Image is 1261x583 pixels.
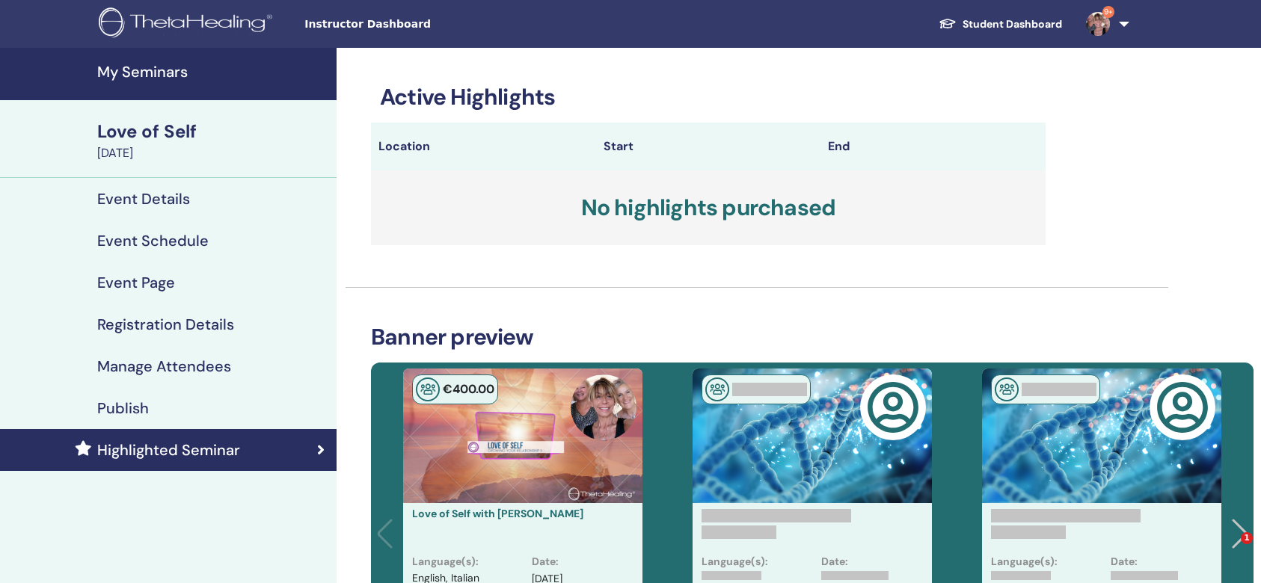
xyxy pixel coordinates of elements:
h3: No highlights purchased [371,170,1046,245]
th: Location [371,123,596,170]
h3: Active Highlights [371,84,1046,111]
img: In-Person Seminar [995,377,1019,401]
div: [DATE] [97,144,328,162]
img: user-circle-regular.svg [1156,381,1209,434]
img: default.jpg [571,374,636,440]
p: Language(s) : [412,554,479,570]
h4: Event Details [97,190,190,208]
th: Start [596,123,821,170]
h4: Event Page [97,274,175,291]
img: default.jpg [1086,12,1110,36]
p: Date : [532,554,559,570]
span: Instructor Dashboard [304,16,529,32]
a: Love of Self[DATE] [88,119,337,162]
span: 9+ [1102,6,1114,18]
h4: Manage Attendees [97,357,231,375]
img: user-circle-regular.svg [867,381,919,434]
p: Language(s): [991,554,1058,570]
p: Date: [1111,554,1138,570]
p: Date: [821,554,848,570]
span: 1 [1241,532,1253,544]
h4: Highlighted Seminar [97,441,240,459]
div: Love of Self [97,119,328,144]
img: graduation-cap-white.svg [939,17,957,30]
h4: Publish [97,399,149,417]
h4: My Seminars [97,63,328,81]
p: Language(s): [702,554,768,570]
h3: Banner preview [371,324,1254,351]
img: In-Person Seminar [416,377,440,401]
h4: Event Schedule [97,232,209,250]
h4: Registration Details [97,315,234,333]
a: Student Dashboard [927,10,1074,38]
img: In-Person Seminar [705,377,729,401]
img: logo.png [99,7,277,41]
span: € 400 .00 [443,381,494,397]
a: Love of Self with [PERSON_NAME] [412,507,583,520]
iframe: Intercom live chat [1210,532,1246,568]
th: End [820,123,1046,170]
